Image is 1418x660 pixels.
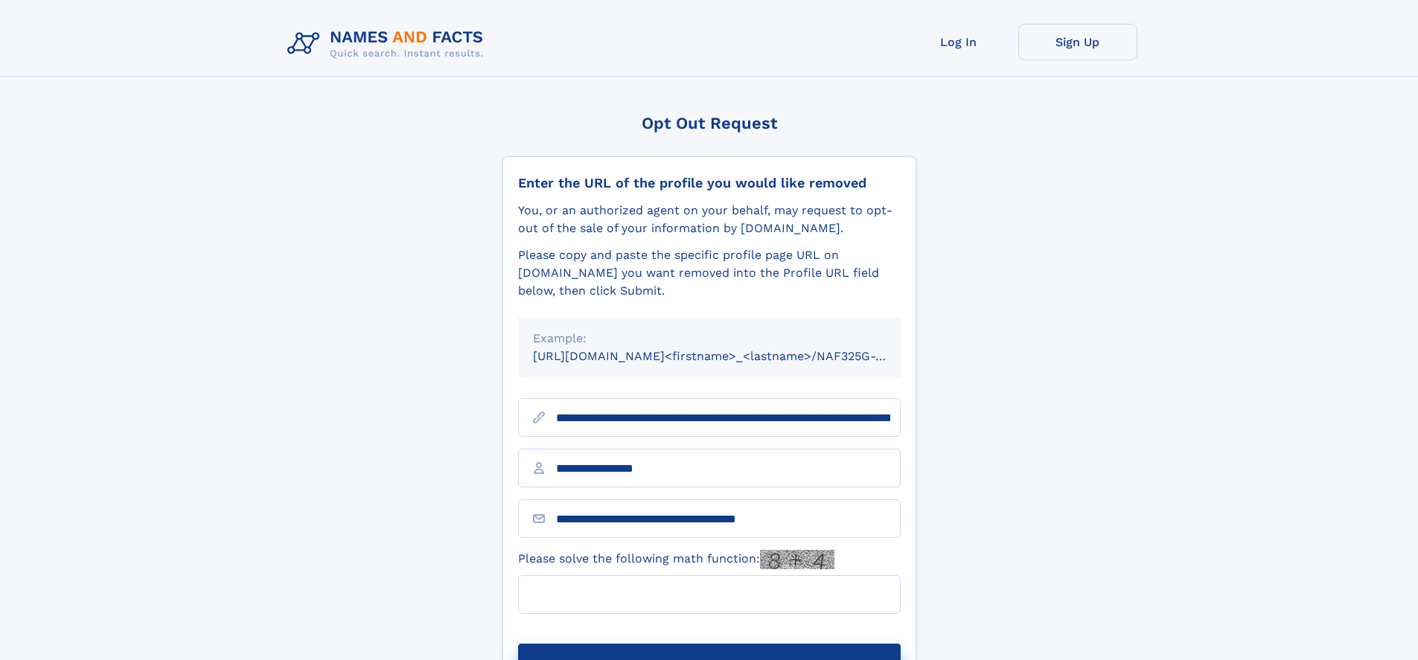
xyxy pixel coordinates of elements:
[899,24,1018,60] a: Log In
[518,246,901,300] div: Please copy and paste the specific profile page URL on [DOMAIN_NAME] you want removed into the Pr...
[281,24,496,64] img: Logo Names and Facts
[533,349,929,363] small: [URL][DOMAIN_NAME]<firstname>_<lastname>/NAF325G-xxxxxxxx
[1018,24,1137,60] a: Sign Up
[518,550,834,569] label: Please solve the following math function:
[502,114,916,132] div: Opt Out Request
[533,330,886,347] div: Example:
[518,202,901,237] div: You, or an authorized agent on your behalf, may request to opt-out of the sale of your informatio...
[518,175,901,191] div: Enter the URL of the profile you would like removed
